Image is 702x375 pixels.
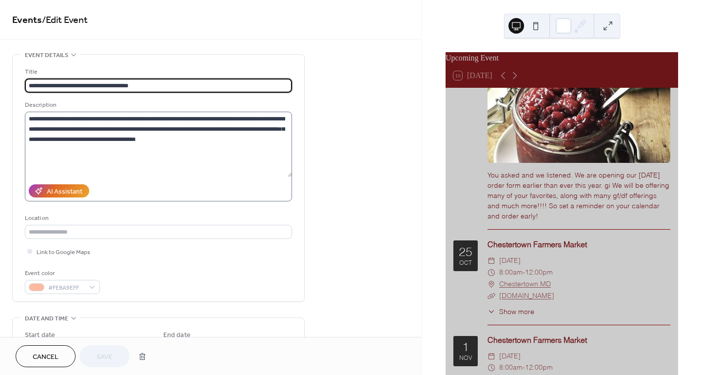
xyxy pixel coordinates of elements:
[487,255,495,267] div: ​
[25,67,290,77] div: Title
[163,330,191,340] div: End date
[25,268,98,278] div: Event color
[499,351,521,362] span: [DATE]
[487,335,587,345] a: Chestertown Farmers Market
[499,267,523,278] span: 8:00am
[48,283,84,293] span: #FEBA9EFF
[487,307,534,317] button: ​Show more
[33,352,58,362] span: Cancel
[446,52,678,64] div: Upcoming Event
[25,314,68,324] span: Date and time
[37,247,90,257] span: Link to Google Maps
[499,255,521,267] span: [DATE]
[459,355,472,361] div: Nov
[523,362,525,374] span: -
[12,11,42,30] a: Events
[25,100,290,110] div: Description
[487,278,495,290] div: ​
[487,239,587,249] a: Chestertown Farmers Market
[487,362,495,374] div: ​
[25,330,55,340] div: Start date
[499,291,554,300] a: [DOMAIN_NAME]
[525,362,553,374] span: 12:00pm
[25,50,68,60] span: Event details
[525,267,553,278] span: 12:00pm
[42,11,88,30] span: / Edit Event
[462,341,469,353] div: 1
[523,267,525,278] span: -
[487,307,495,317] div: ​
[29,184,89,197] button: AI Assistant
[499,278,551,290] a: Chestertown MD
[25,213,290,223] div: Location
[487,170,670,221] div: You asked and we listened. We are opening our [DATE] order form earlier than ever this year. gi W...
[459,260,472,266] div: Oct
[487,290,495,302] div: ​
[487,351,495,362] div: ​
[499,307,534,317] span: Show more
[499,362,523,374] span: 8:00am
[459,246,472,258] div: 25
[47,187,82,197] div: AI Assistant
[487,267,495,278] div: ​
[16,345,76,367] button: Cancel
